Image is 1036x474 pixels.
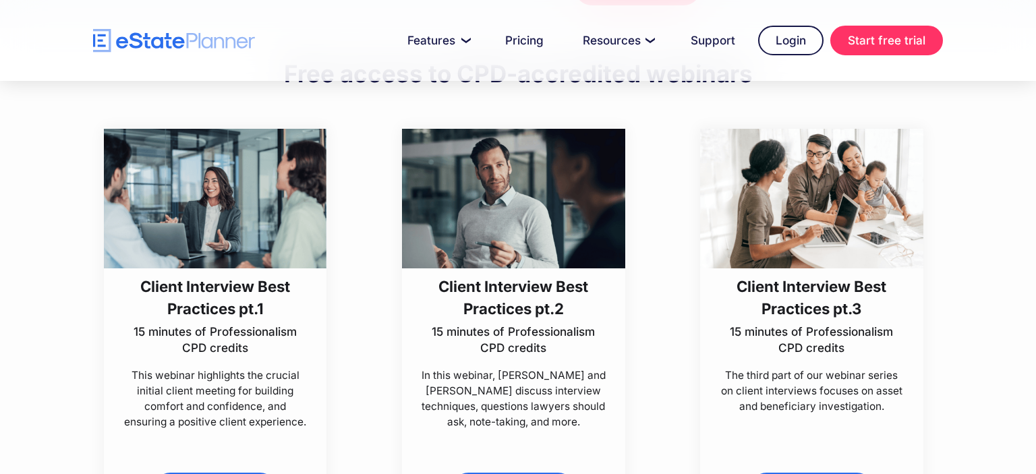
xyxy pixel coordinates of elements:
[122,275,308,320] h3: Client Interview Best Practices pt.1
[830,26,943,55] a: Start free trial
[719,275,905,320] h3: Client Interview Best Practices pt.3
[489,27,560,54] a: Pricing
[420,367,606,430] p: In this webinar, [PERSON_NAME] and [PERSON_NAME] discuss interview techniques, questions lawyers ...
[93,29,255,53] a: home
[674,27,751,54] a: Support
[700,129,923,414] a: Client Interview Best Practices pt.315 minutes of Professionalism CPD creditsThe third part of ou...
[122,324,308,356] p: 15 minutes of Professionalism CPD credits
[104,129,327,430] a: Client Interview Best Practices pt.115 minutes of Professionalism CPD creditsThis webinar highlig...
[567,27,668,54] a: Resources
[420,275,606,320] h3: Client Interview Best Practices pt.2
[391,27,482,54] a: Features
[402,129,625,430] a: Client Interview Best Practices pt.215 minutes of Professionalism CPD creditsIn this webinar, [PE...
[758,26,824,55] a: Login
[122,367,308,430] p: This webinar highlights the crucial initial client meeting for building comfort and confidence, a...
[719,367,905,414] p: The third part of our webinar series on client interviews focuses on asset and beneficiary invest...
[719,324,905,356] p: 15 minutes of Professionalism CPD credits
[420,324,606,356] p: 15 minutes of Professionalism CPD credits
